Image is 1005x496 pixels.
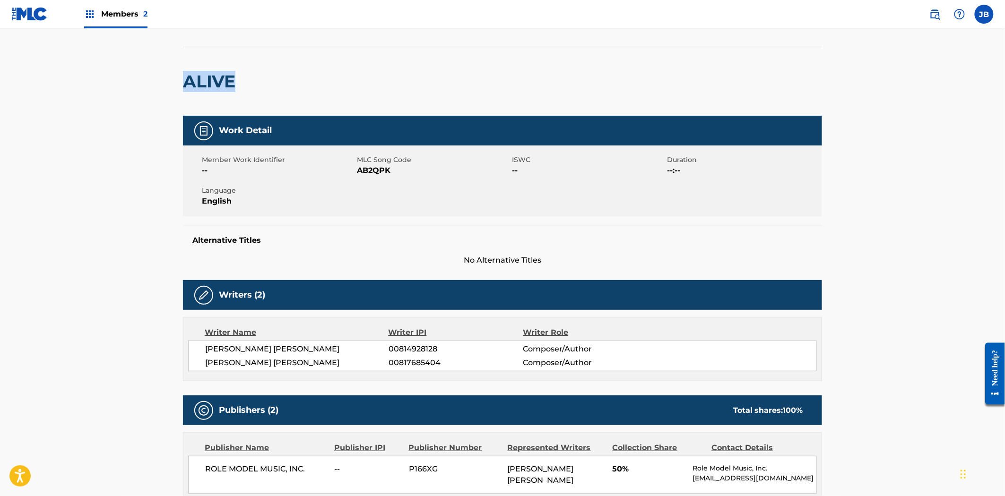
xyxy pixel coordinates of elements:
span: [PERSON_NAME] [PERSON_NAME] [205,343,389,355]
h5: Alternative Titles [192,236,813,245]
div: Collection Share [613,442,704,453]
span: MLC Song Code [357,155,510,165]
div: User Menu [975,5,994,24]
span: Member Work Identifier [202,155,355,165]
span: Members [101,9,147,19]
span: Language [202,186,355,196]
span: [PERSON_NAME] [PERSON_NAME] [508,464,574,485]
iframe: Resource Center [979,336,1005,412]
h2: ALIVE [183,71,240,92]
h5: Publishers (2) [219,405,278,416]
span: 100 % [783,406,803,415]
span: -- [335,463,402,475]
h5: Work Detail [219,125,272,136]
span: Composer/Author [523,357,645,368]
a: Public Search [926,5,944,24]
div: Writer IPI [389,327,523,338]
span: 00814928128 [389,343,523,355]
span: No Alternative Titles [183,255,822,266]
span: --:-- [667,165,820,176]
div: Contact Details [711,442,803,453]
p: Role Model Music, Inc. [693,463,816,473]
span: AB2QPK [357,165,510,176]
span: English [202,196,355,207]
img: Publishers [198,405,209,416]
span: ROLE MODEL MUSIC, INC. [205,463,328,475]
div: Represented Writers [508,442,606,453]
div: Publisher Name [205,442,327,453]
span: ISWC [512,155,665,165]
div: Publisher IPI [334,442,401,453]
div: Help [950,5,969,24]
img: Writers [198,290,209,301]
h5: Writers (2) [219,290,265,300]
span: [PERSON_NAME] [PERSON_NAME] [205,357,389,368]
span: 2 [143,9,147,18]
span: P166XG [409,463,501,475]
img: MLC Logo [11,7,48,21]
img: Top Rightsholders [84,9,95,20]
iframe: Chat Widget [958,451,1005,496]
span: Duration [667,155,820,165]
span: -- [512,165,665,176]
img: Work Detail [198,125,209,137]
div: Publisher Number [408,442,500,453]
img: search [929,9,941,20]
span: 50% [613,463,686,475]
div: Writer Role [523,327,645,338]
div: Writer Name [205,327,389,338]
span: -- [202,165,355,176]
img: help [954,9,965,20]
span: 00817685404 [389,357,523,368]
div: Total shares: [733,405,803,416]
p: [EMAIL_ADDRESS][DOMAIN_NAME] [693,473,816,483]
div: Drag [961,460,966,488]
span: Composer/Author [523,343,645,355]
